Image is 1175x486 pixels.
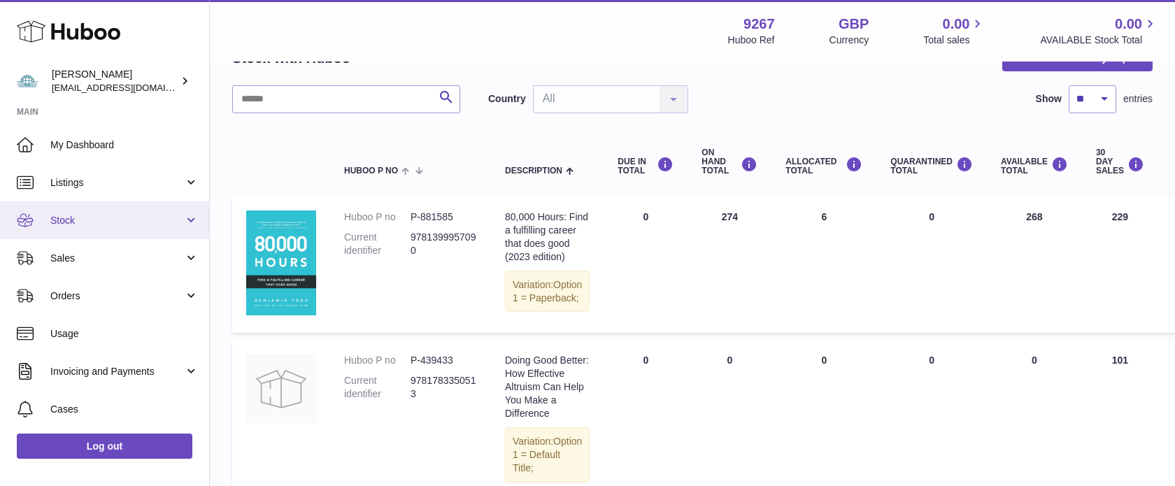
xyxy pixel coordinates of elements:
[50,327,199,341] span: Usage
[344,210,411,224] dt: Huboo P no
[618,157,674,176] div: DUE IN TOTAL
[411,354,477,367] dd: P-439433
[1096,148,1144,176] div: 30 DAY SALES
[505,354,590,420] div: Doing Good Better: How Effective Altruism Can Help You Make a Difference
[50,252,184,265] span: Sales
[923,34,985,47] span: Total sales
[17,434,192,459] a: Log out
[943,15,970,34] span: 0.00
[344,166,398,176] span: Huboo P no
[728,34,775,47] div: Huboo Ref
[50,365,184,378] span: Invoicing and Payments
[785,157,862,176] div: ALLOCATED Total
[344,354,411,367] dt: Huboo P no
[52,68,178,94] div: [PERSON_NAME]
[1082,196,1158,333] td: 229
[50,290,184,303] span: Orders
[923,15,985,47] a: 0.00 Total sales
[246,354,316,424] img: product image
[505,427,590,483] div: Variation:
[505,210,590,264] div: 80,000 Hours: Find a fulfilling career that does good (2023 edition)
[604,196,688,333] td: 0
[1001,157,1068,176] div: AVAILABLE Total
[829,34,869,47] div: Currency
[50,176,184,190] span: Listings
[702,148,757,176] div: ON HAND Total
[890,157,973,176] div: QUARANTINED Total
[50,214,184,227] span: Stock
[246,210,316,315] img: product image
[743,15,775,34] strong: 9267
[411,231,477,257] dd: 9781399957090
[50,138,199,152] span: My Dashboard
[505,166,562,176] span: Description
[411,210,477,224] dd: P-881585
[1123,92,1153,106] span: entries
[771,196,876,333] td: 6
[52,82,206,93] span: [EMAIL_ADDRESS][DOMAIN_NAME]
[50,403,199,416] span: Cases
[1036,92,1062,106] label: Show
[505,271,590,313] div: Variation:
[344,374,411,401] dt: Current identifier
[411,374,477,401] dd: 9781783350513
[513,436,582,473] span: Option 1 = Default Title;
[488,92,526,106] label: Country
[1040,34,1158,47] span: AVAILABLE Stock Total
[929,211,934,222] span: 0
[839,15,869,34] strong: GBP
[513,279,582,303] span: Option 1 = Paperback;
[688,196,771,333] td: 274
[344,231,411,257] dt: Current identifier
[987,196,1082,333] td: 268
[17,71,38,92] img: luke@impactbooks.co
[1115,15,1142,34] span: 0.00
[929,355,934,366] span: 0
[1040,15,1158,47] a: 0.00 AVAILABLE Stock Total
